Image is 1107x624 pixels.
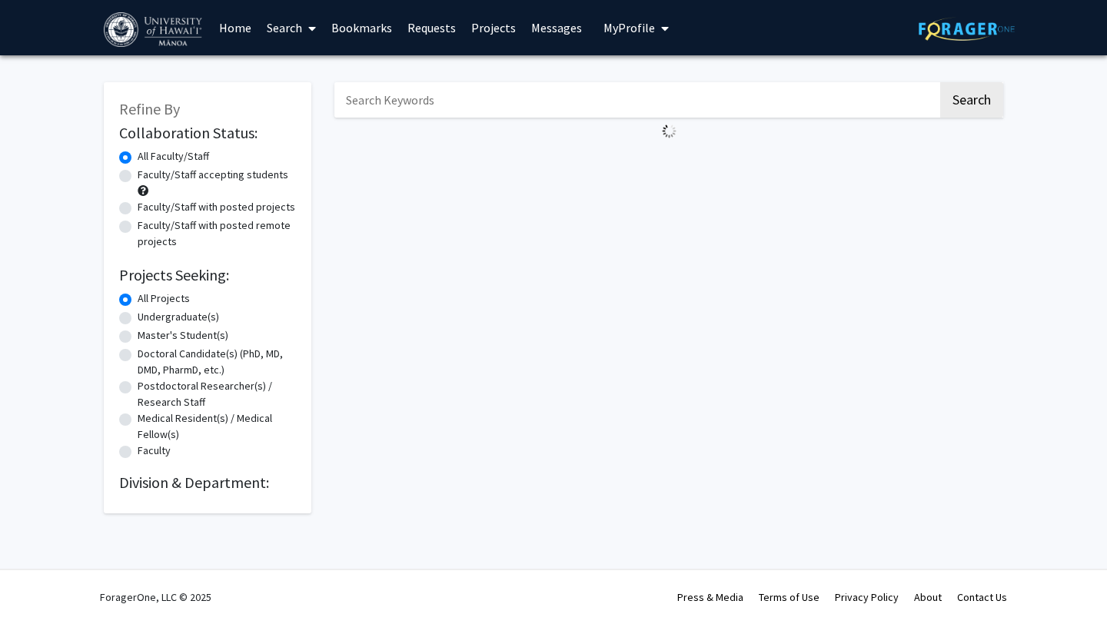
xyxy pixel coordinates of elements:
a: Search [259,1,324,55]
label: Faculty/Staff with posted remote projects [138,217,296,250]
input: Search Keywords [334,82,938,118]
nav: Page navigation [334,144,1003,180]
a: Home [211,1,259,55]
a: Requests [400,1,464,55]
a: Press & Media [677,590,743,604]
a: About [914,590,942,604]
div: ForagerOne, LLC © 2025 [100,570,211,624]
img: ForagerOne Logo [919,17,1015,41]
label: Master's Student(s) [138,327,228,344]
label: Medical Resident(s) / Medical Fellow(s) [138,410,296,443]
label: Faculty/Staff accepting students [138,167,288,183]
label: Faculty/Staff with posted projects [138,199,295,215]
label: Postdoctoral Researcher(s) / Research Staff [138,378,296,410]
iframe: Chat [1042,555,1095,612]
h2: Projects Seeking: [119,266,296,284]
span: Refine By [119,99,180,118]
a: Messages [524,1,590,55]
a: Terms of Use [759,590,819,604]
span: My Profile [603,20,655,35]
a: Privacy Policy [835,590,899,604]
label: Doctoral Candidate(s) (PhD, MD, DMD, PharmD, etc.) [138,346,296,378]
h2: Collaboration Status: [119,124,296,142]
img: Loading [656,118,683,144]
label: All Faculty/Staff [138,148,209,164]
button: Search [940,82,1003,118]
h2: Division & Department: [119,473,296,492]
label: Faculty [138,443,171,459]
label: Undergraduate(s) [138,309,219,325]
label: All Projects [138,290,190,307]
a: Projects [464,1,524,55]
a: Bookmarks [324,1,400,55]
img: University of Hawaiʻi at Mānoa Logo [104,12,205,47]
a: Contact Us [957,590,1007,604]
